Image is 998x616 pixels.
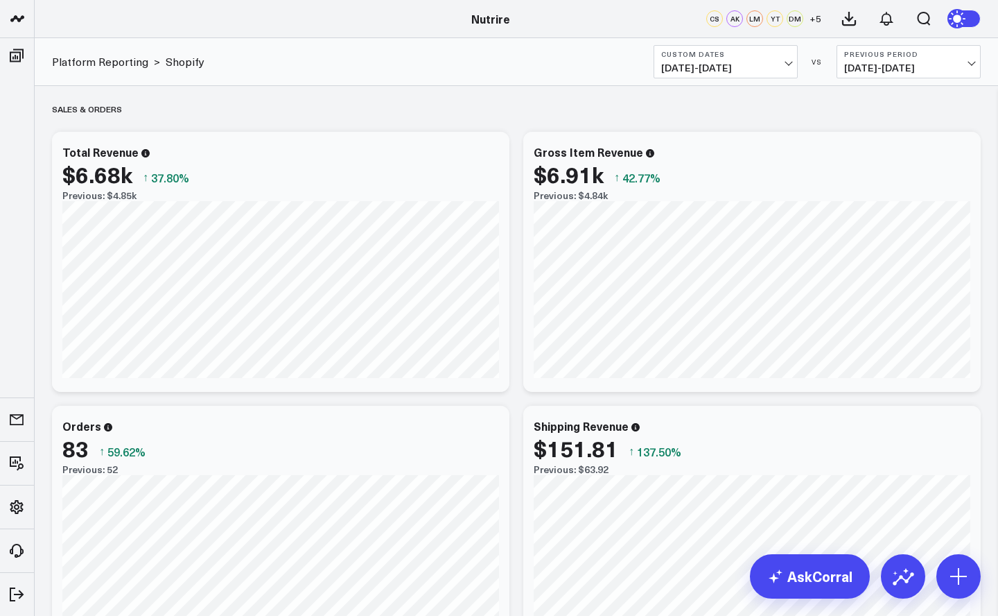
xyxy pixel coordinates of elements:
[52,54,160,69] div: >
[706,10,723,27] div: CS
[726,10,743,27] div: AK
[62,436,89,461] div: 83
[661,62,790,74] span: [DATE] - [DATE]
[62,144,139,160] div: Total Revenue
[62,418,101,434] div: Orders
[166,54,204,69] a: Shopify
[844,62,973,74] span: [DATE] - [DATE]
[750,554,870,599] a: AskCorral
[629,443,634,461] span: ↑
[471,11,510,26] a: Nutrire
[534,144,643,160] div: Gross Item Revenue
[52,54,148,69] a: Platform Reporting
[837,45,981,78] button: Previous Period[DATE]-[DATE]
[767,10,783,27] div: YT
[534,190,970,201] div: Previous: $4.84k
[52,93,122,125] div: Sales & Orders
[809,14,821,24] span: + 5
[534,464,970,475] div: Previous: $63.92
[534,436,618,461] div: $151.81
[62,162,132,187] div: $6.68k
[534,418,629,434] div: Shipping Revenue
[622,170,660,185] span: 42.77%
[661,50,790,58] b: Custom Dates
[151,170,189,185] span: 37.80%
[107,444,146,459] span: 59.62%
[805,58,830,66] div: VS
[99,443,105,461] span: ↑
[62,190,499,201] div: Previous: $4.85k
[62,464,499,475] div: Previous: 52
[614,169,620,187] span: ↑
[637,444,681,459] span: 137.50%
[143,169,148,187] span: ↑
[654,45,798,78] button: Custom Dates[DATE]-[DATE]
[787,10,803,27] div: DM
[534,162,604,187] div: $6.91k
[807,10,823,27] button: +5
[844,50,973,58] b: Previous Period
[746,10,763,27] div: LM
